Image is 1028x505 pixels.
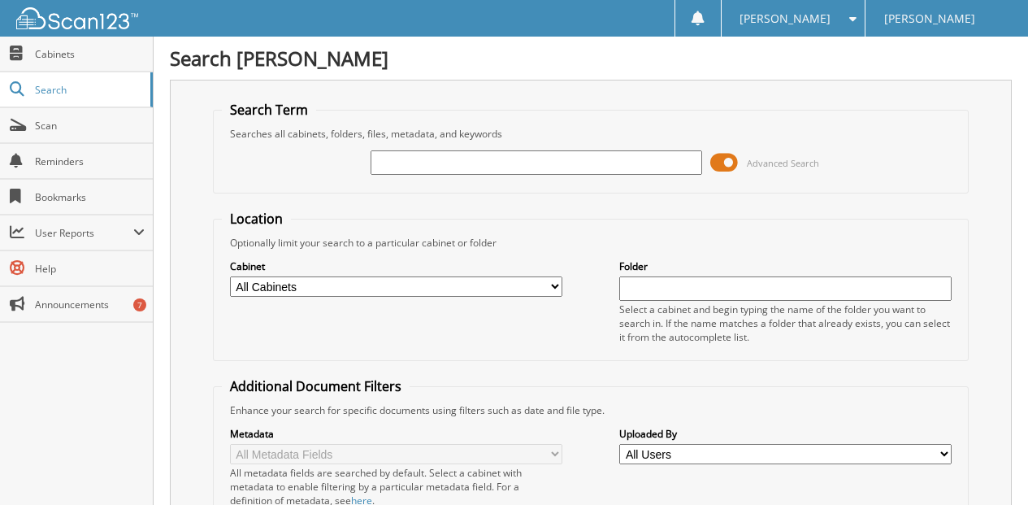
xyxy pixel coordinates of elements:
[35,155,145,168] span: Reminders
[35,47,145,61] span: Cabinets
[222,403,960,417] div: Enhance your search for specific documents using filters such as date and file type.
[947,427,1028,505] iframe: Chat Widget
[222,127,960,141] div: Searches all cabinets, folders, files, metadata, and keywords
[35,190,145,204] span: Bookmarks
[35,262,145,276] span: Help
[222,236,960,250] div: Optionally limit your search to a particular cabinet or folder
[16,7,138,29] img: scan123-logo-white.svg
[884,14,975,24] span: [PERSON_NAME]
[230,427,562,441] label: Metadata
[747,157,819,169] span: Advanced Search
[230,259,562,273] label: Cabinet
[35,119,145,133] span: Scan
[133,298,146,311] div: 7
[619,259,952,273] label: Folder
[35,83,142,97] span: Search
[222,101,316,119] legend: Search Term
[35,298,145,311] span: Announcements
[222,210,291,228] legend: Location
[222,377,410,395] legend: Additional Document Filters
[619,303,952,344] div: Select a cabinet and begin typing the name of the folder you want to search in. If the name match...
[740,14,831,24] span: [PERSON_NAME]
[170,45,1012,72] h1: Search [PERSON_NAME]
[35,226,133,240] span: User Reports
[619,427,952,441] label: Uploaded By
